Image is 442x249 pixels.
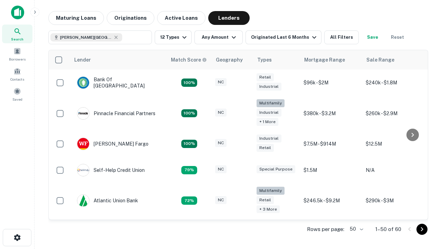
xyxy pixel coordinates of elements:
th: Sale Range [362,50,424,70]
button: Originations [107,11,154,25]
div: Industrial [257,135,281,142]
button: Any Amount [194,30,243,44]
div: Matching Properties: 11, hasApolloMatch: undefined [181,166,197,174]
div: NC [215,165,227,173]
div: NC [215,109,227,117]
span: Search [11,36,23,42]
img: picture [77,108,89,119]
img: picture [77,164,89,176]
button: Lenders [208,11,250,25]
div: Industrial [257,109,281,117]
th: Lender [70,50,167,70]
div: Sale Range [366,56,394,64]
th: Capitalize uses an advanced AI algorithm to match your search with the best lender. The match sco... [167,50,212,70]
th: Mortgage Range [300,50,362,70]
div: Retail [257,144,274,152]
button: Reset [386,30,409,44]
img: picture [77,195,89,206]
td: $12.5M [362,131,424,157]
div: Multifamily [257,187,285,195]
td: $260k - $2.9M [362,96,424,131]
div: Matching Properties: 14, hasApolloMatch: undefined [181,79,197,87]
div: Atlantic Union Bank [77,194,138,207]
button: Maturing Loans [48,11,104,25]
button: Go to next page [416,224,427,235]
div: NC [215,196,227,204]
td: $7.5M - $914M [300,131,362,157]
button: All Filters [324,30,359,44]
img: picture [77,77,89,89]
div: Geography [216,56,243,64]
th: Geography [212,50,253,70]
p: 1–50 of 60 [375,225,401,233]
button: Originated Last 6 Months [246,30,321,44]
iframe: Chat Widget [407,172,442,205]
a: Contacts [2,65,32,83]
div: Capitalize uses an advanced AI algorithm to match your search with the best lender. The match sco... [171,56,207,64]
div: Pinnacle Financial Partners [77,107,155,120]
div: Retail [257,73,274,81]
span: [PERSON_NAME][GEOGRAPHIC_DATA], [GEOGRAPHIC_DATA] [60,34,112,40]
td: $290k - $3M [362,183,424,218]
div: Industrial [257,83,281,91]
button: Save your search to get updates of matches that match your search criteria. [362,30,384,44]
div: Matching Properties: 25, hasApolloMatch: undefined [181,109,197,118]
div: Bank Of [GEOGRAPHIC_DATA] [77,76,160,89]
div: Matching Properties: 10, hasApolloMatch: undefined [181,196,197,205]
p: Rows per page: [307,225,344,233]
div: + 1 more [257,118,278,126]
div: + 3 more [257,205,280,213]
td: $1.5M [300,157,362,183]
a: Borrowers [2,45,32,63]
span: Saved [12,96,22,102]
div: Matching Properties: 15, hasApolloMatch: undefined [181,140,197,148]
a: Search [2,25,32,43]
span: Contacts [10,76,24,82]
span: Borrowers [9,56,26,62]
img: picture [77,138,89,150]
div: NC [215,78,227,86]
div: 50 [347,224,364,234]
img: capitalize-icon.png [11,6,24,19]
button: Active Loans [157,11,205,25]
div: Self-help Credit Union [77,164,145,176]
div: [PERSON_NAME] Fargo [77,138,148,150]
div: Types [257,56,272,64]
th: Types [253,50,300,70]
div: Special Purpose [257,165,295,173]
td: $240k - $1.8M [362,70,424,96]
td: $380k - $3.2M [300,96,362,131]
div: Mortgage Range [304,56,345,64]
div: Retail [257,196,274,204]
td: $246.5k - $9.2M [300,183,362,218]
td: N/A [362,157,424,183]
h6: Match Score [171,56,205,64]
a: Saved [2,85,32,103]
td: $96k - $2M [300,70,362,96]
div: Multifamily [257,99,285,107]
button: 12 Types [155,30,192,44]
div: Originated Last 6 Months [251,33,318,41]
div: NC [215,139,227,147]
div: Lender [74,56,91,64]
